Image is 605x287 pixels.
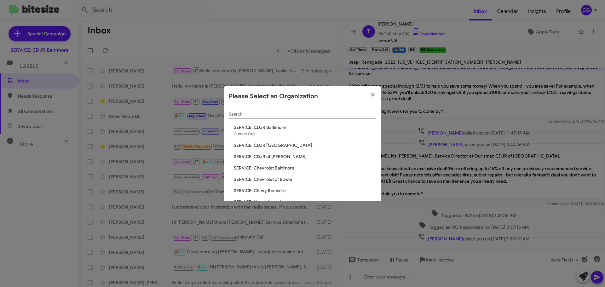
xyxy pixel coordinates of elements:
[234,142,376,148] span: SERVICE: CDJR [GEOGRAPHIC_DATA]
[234,153,376,160] span: SERVICE: CDJR of [PERSON_NAME]
[229,91,318,101] h2: Please Select an Organization
[234,131,255,136] span: Current Org
[234,165,376,171] span: SERVICE: Chevrolet Baltimore
[234,124,376,130] span: SERVICE: CDJR Baltimore
[234,176,376,182] span: SERVICE: Chevrolet of Bowie
[234,199,376,205] span: SERVICE: Honda Laurel
[234,187,376,194] span: SERVICE: Chevy Rockville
